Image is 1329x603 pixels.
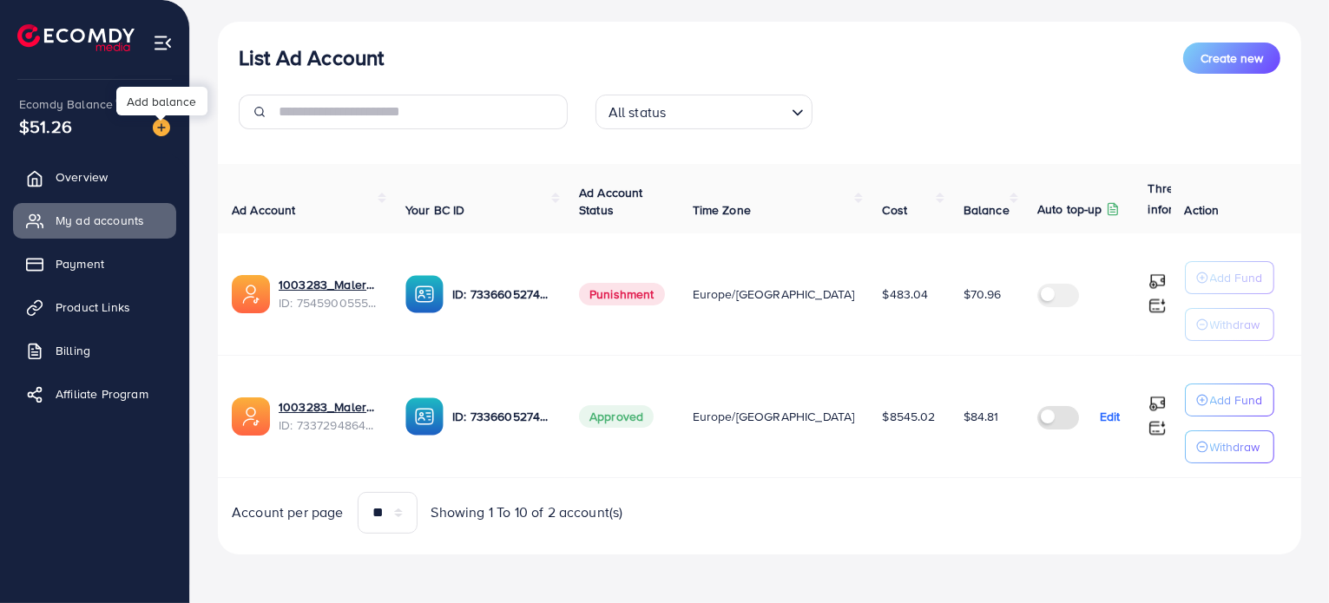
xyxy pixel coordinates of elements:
img: image [153,119,170,136]
div: Add balance [116,87,207,115]
div: Search for option [595,95,813,129]
p: Edit [1100,406,1121,427]
span: Action [1185,201,1220,219]
img: ic-ads-acc.e4c84228.svg [232,397,270,436]
p: ID: 7336605274432061441 [452,406,551,427]
p: Add Fund [1210,390,1263,410]
span: Affiliate Program [56,385,148,403]
a: Billing [13,333,176,368]
span: Time Zone [693,201,751,219]
a: Affiliate Program [13,377,176,411]
p: Threshold information [1148,178,1234,220]
span: My ad accounts [56,212,144,229]
img: ic-ba-acc.ded83a64.svg [405,397,444,436]
span: Europe/[GEOGRAPHIC_DATA] [693,408,855,425]
span: Cost [882,201,907,219]
span: Ad Account Status [579,184,643,219]
h3: List Ad Account [239,45,384,70]
a: My ad accounts [13,203,176,238]
span: All status [605,100,670,125]
iframe: Chat [1255,525,1316,590]
span: Payment [56,255,104,272]
p: Add Fund [1210,267,1263,288]
a: 1003283_Malerno_1708347095877 [279,398,378,416]
span: $8545.02 [882,408,935,425]
a: Product Links [13,290,176,324]
span: Billing [56,342,90,359]
span: $51.26 [19,114,72,139]
button: Add Fund [1185,383,1274,416]
div: <span class='underline'>1003283_Malerno_1708347095877</span></br>7337294864905699329 [279,398,378,434]
img: top-up amount [1148,272,1167,291]
img: menu [153,33,173,53]
a: Overview [13,160,176,194]
p: Auto top-up [1037,199,1102,220]
span: Showing 1 To 10 of 2 account(s) [431,502,623,522]
a: 1003283_Malerno 2_1756917040219 [279,276,378,293]
span: Punishment [579,283,665,305]
button: Withdraw [1185,430,1274,463]
span: $84.81 [964,408,999,425]
span: Europe/[GEOGRAPHIC_DATA] [693,285,855,303]
span: Balance [964,201,1010,219]
span: Your BC ID [405,201,465,219]
img: top-up amount [1148,419,1167,437]
span: Approved [579,405,654,428]
a: Payment [13,246,176,281]
span: $70.96 [964,285,1002,303]
img: top-up amount [1148,297,1167,315]
input: Search for option [671,96,784,125]
p: ID: 7336605274432061441 [452,284,551,305]
img: logo [17,24,135,51]
p: Withdraw [1210,436,1260,457]
span: Ecomdy Balance [19,95,113,113]
span: Product Links [56,298,130,316]
button: Create new [1183,43,1280,74]
span: Ad Account [232,201,296,219]
img: ic-ba-acc.ded83a64.svg [405,275,444,313]
img: ic-ads-acc.e4c84228.svg [232,275,270,313]
span: ID: 7337294864905699329 [279,416,378,434]
span: ID: 7545900555840094216 [279,294,378,311]
div: <span class='underline'>1003283_Malerno 2_1756917040219</span></br>7545900555840094216 [279,276,378,311]
span: $483.04 [882,285,928,303]
span: Account per page [232,502,344,522]
img: top-up amount [1148,395,1167,413]
button: Add Fund [1185,261,1274,294]
button: Withdraw [1185,308,1274,341]
span: Create new [1201,49,1263,67]
span: Overview [56,168,108,186]
p: Withdraw [1210,314,1260,335]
